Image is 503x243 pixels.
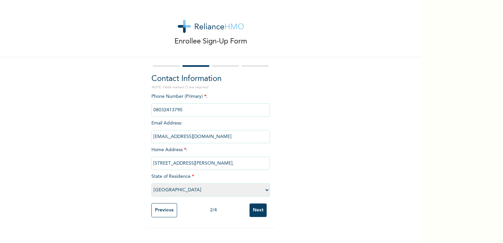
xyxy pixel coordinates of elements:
input: Enter Primary Phone Number [151,103,270,117]
span: State of Residence [151,174,270,192]
h2: Contact Information [151,73,270,85]
input: Enter home address [151,157,270,170]
span: Home Address : [151,148,270,166]
input: Enter email Address [151,130,270,143]
img: logo [178,20,244,33]
div: 2 / 4 [177,207,250,214]
input: Previous [151,203,177,217]
input: Next [250,203,267,217]
span: Email Address : [151,121,270,139]
p: Enrollee Sign-Up Form [174,36,247,47]
span: Phone Number (Primary) : [151,94,270,112]
p: NOTE: Fields marked (*) are required [151,85,270,90]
